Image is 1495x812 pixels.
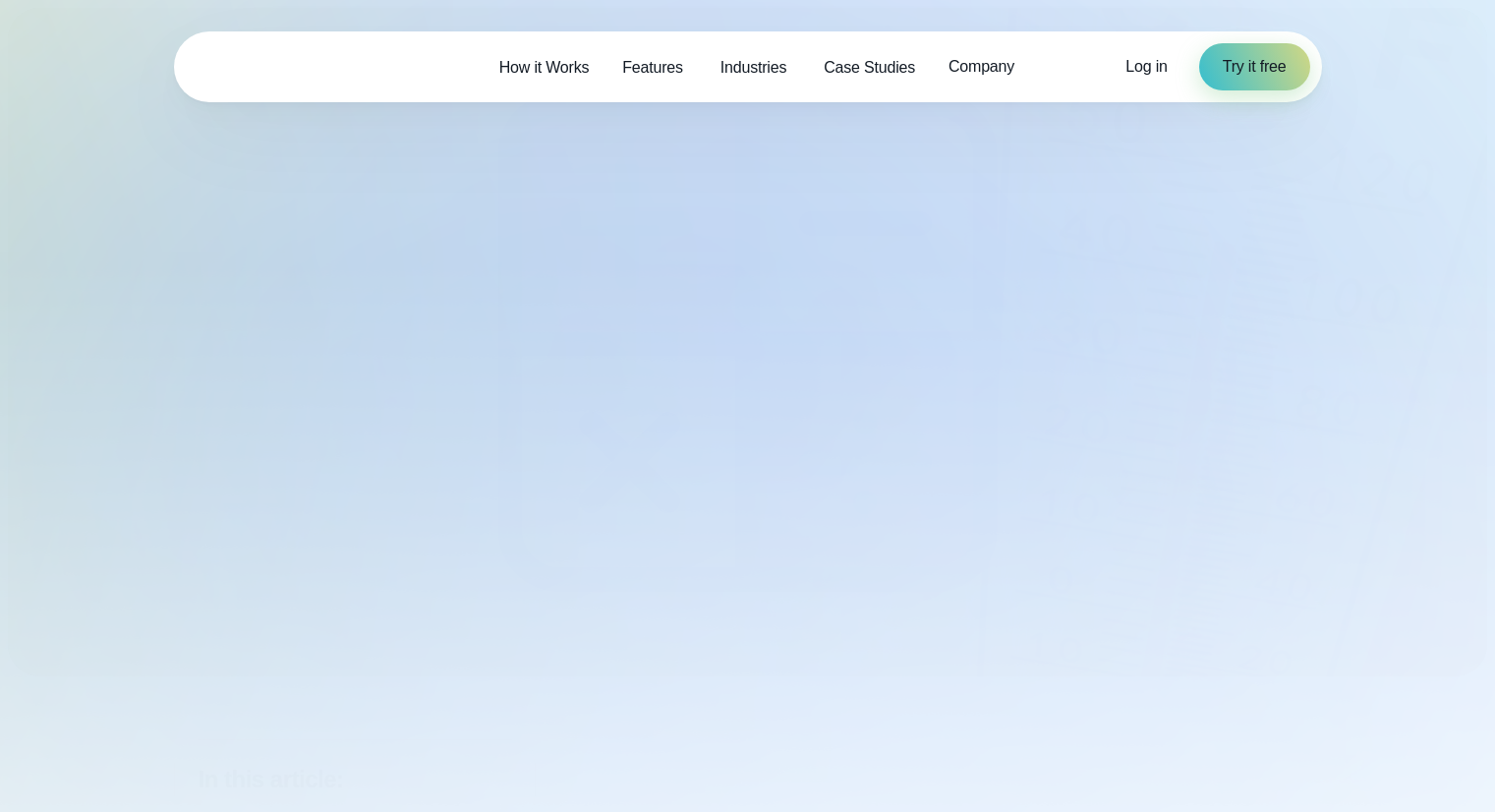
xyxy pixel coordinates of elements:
[499,56,590,80] span: How it Works
[807,47,932,87] a: Case Studies
[949,55,1014,79] span: Company
[720,56,786,80] span: Industries
[1199,43,1310,90] a: Try it free
[483,47,606,87] a: How it Works
[1125,55,1167,79] a: Log in
[824,56,915,80] span: Case Studies
[1223,55,1287,79] span: Try it free
[622,56,683,80] span: Features
[1125,58,1167,75] span: Log in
